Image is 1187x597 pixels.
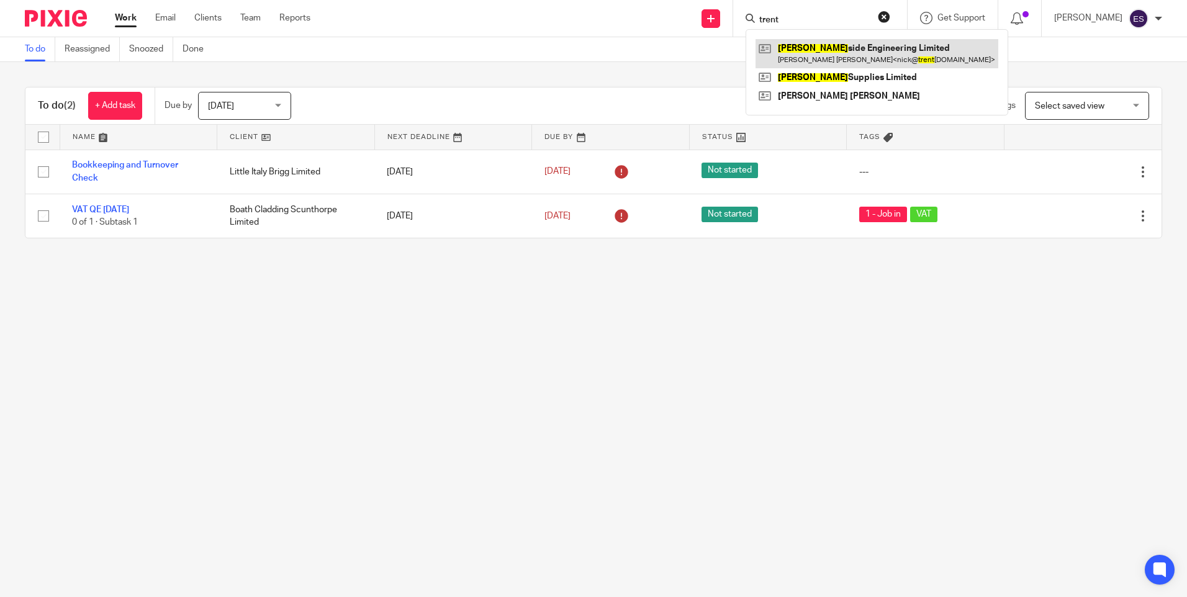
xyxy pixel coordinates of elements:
[165,99,192,112] p: Due by
[88,92,142,120] a: + Add task
[208,102,234,110] span: [DATE]
[544,168,571,176] span: [DATE]
[910,207,937,222] span: VAT
[937,14,985,22] span: Get Support
[878,11,890,23] button: Clear
[859,207,907,222] span: 1 - Job in
[129,37,173,61] a: Snoozed
[25,10,87,27] img: Pixie
[1129,9,1149,29] img: svg%3E
[544,212,571,220] span: [DATE]
[72,218,138,227] span: 0 of 1 · Subtask 1
[65,37,120,61] a: Reassigned
[279,12,310,24] a: Reports
[859,133,880,140] span: Tags
[72,161,178,182] a: Bookkeeping and Turnover Check
[217,194,375,238] td: Boath Cladding Scunthorpe Limited
[374,150,532,194] td: [DATE]
[859,166,992,178] div: ---
[240,12,261,24] a: Team
[38,99,76,112] h1: To do
[1035,102,1104,110] span: Select saved view
[1054,12,1122,24] p: [PERSON_NAME]
[25,37,55,61] a: To do
[194,12,222,24] a: Clients
[702,207,758,222] span: Not started
[64,101,76,110] span: (2)
[72,205,129,214] a: VAT QE [DATE]
[758,15,870,26] input: Search
[702,163,758,178] span: Not started
[115,12,137,24] a: Work
[155,12,176,24] a: Email
[374,194,532,238] td: [DATE]
[217,150,375,194] td: Little Italy Brigg Limited
[183,37,213,61] a: Done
